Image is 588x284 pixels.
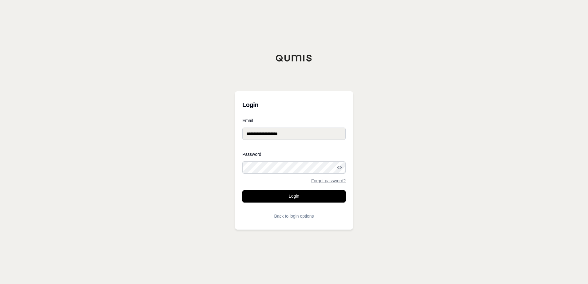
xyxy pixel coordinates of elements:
label: Password [242,152,346,156]
h3: Login [242,99,346,111]
img: Qumis [276,54,312,62]
button: Login [242,190,346,203]
label: Email [242,118,346,123]
button: Back to login options [242,210,346,222]
a: Forgot password? [311,179,346,183]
